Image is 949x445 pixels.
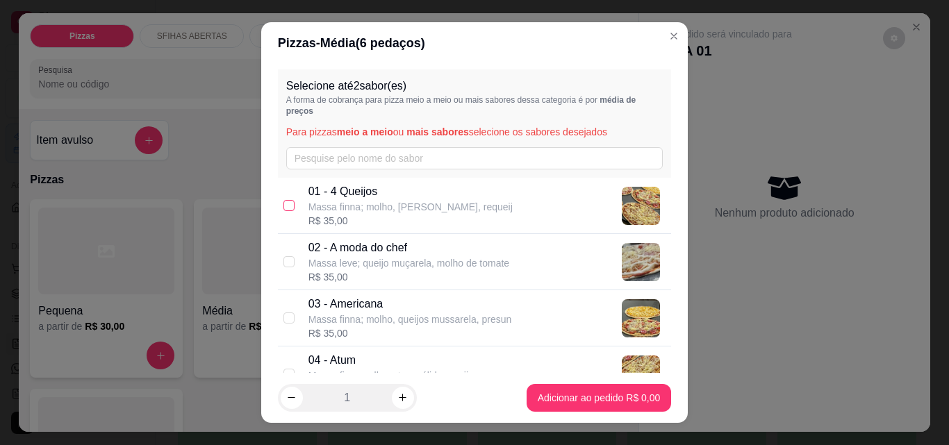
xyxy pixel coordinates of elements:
[286,95,636,116] span: média de preços
[308,296,512,312] p: 03 - Americana
[286,78,663,94] p: Selecione até 2 sabor(es)
[308,352,509,369] p: 04 - Atum
[622,355,660,394] img: product-image
[308,214,513,228] div: R$ 35,00
[308,312,512,326] p: Massa finna; molho, queijos mussarela, presun
[527,384,672,412] button: Adicionar ao pedido R$ 0,00
[622,299,660,337] img: product-image
[337,126,393,137] span: meio a meio
[286,94,663,117] p: A forma de cobrança para pizza meio a meio ou mais sabores dessa categoria é por
[286,125,663,139] p: Para pizzas ou selecione os sabores desejados
[308,270,509,284] div: R$ 35,00
[308,183,513,200] p: 01 - 4 Queijos
[392,387,414,409] button: increase-product-quantity
[344,389,350,406] p: 1
[308,256,509,270] p: Massa leve; queijo muçarela, molho de tomate
[406,126,469,137] span: mais sabores
[308,326,512,340] div: R$ 35,00
[308,369,509,383] p: Massa fina; molho, atum sólido, queijo mussar
[286,147,663,169] input: Pesquise pelo nome do sabor
[308,240,509,256] p: 02 - A moda do chef
[663,25,685,47] button: Close
[281,387,303,409] button: decrease-product-quantity
[622,187,660,225] img: product-image
[308,200,513,214] p: Massa finna; molho, [PERSON_NAME], requeij
[622,243,660,281] img: product-image
[278,33,672,53] div: Pizzas - Média ( 6 pedaços)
